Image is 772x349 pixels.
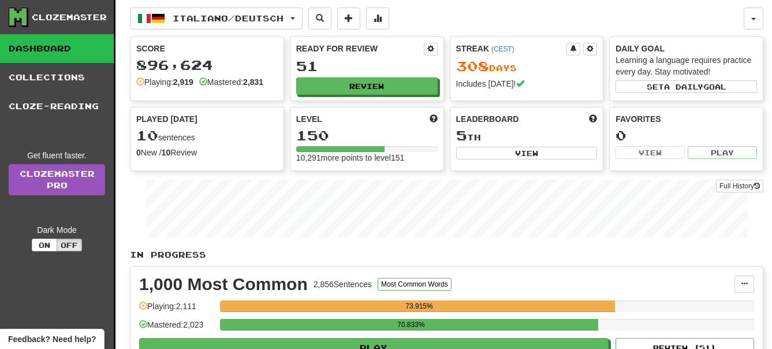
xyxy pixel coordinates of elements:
div: 1,000 Most Common [139,276,308,293]
span: Played [DATE] [136,113,197,125]
div: 2,856 Sentences [314,279,372,290]
strong: 2,831 [243,77,263,87]
button: Add sentence to collection [337,8,360,29]
div: Playing: [136,76,193,88]
div: Playing: 2,111 [139,300,214,320]
button: View [456,147,598,159]
div: Score [136,43,278,54]
span: Level [296,113,322,125]
div: 150 [296,128,438,143]
div: 896,624 [136,58,278,72]
strong: 0 [136,148,141,157]
div: Get fluent faster. [9,150,105,161]
span: Open feedback widget [8,333,96,345]
button: Most Common Words [378,278,452,291]
button: Off [57,239,82,251]
button: Review [296,77,438,95]
strong: 2,919 [173,77,193,87]
div: Includes [DATE]! [456,78,598,90]
div: sentences [136,128,278,143]
span: Score more points to level up [430,113,438,125]
p: In Progress [130,249,763,261]
button: More stats [366,8,389,29]
span: 308 [456,58,489,74]
div: Clozemaster [32,12,107,23]
div: 73.915% [223,300,614,312]
span: Leaderboard [456,113,519,125]
div: Dark Mode [9,224,105,236]
div: New / Review [136,147,278,158]
div: Ready for Review [296,43,424,54]
div: Mastered: 2,023 [139,319,214,338]
div: Favorites [616,113,757,125]
strong: 10 [162,148,171,157]
div: Streak [456,43,567,54]
span: 5 [456,127,467,143]
button: Full History [716,180,763,192]
span: This week in points, UTC [589,113,597,125]
div: 70.833% [223,319,598,331]
div: Mastered: [199,76,263,88]
div: 0 [616,128,757,143]
span: a daily [664,83,703,91]
div: Learning a language requires practice every day. Stay motivated! [616,54,757,77]
button: Seta dailygoal [616,80,757,93]
div: Daily Goal [616,43,757,54]
button: View [616,146,685,159]
div: 51 [296,59,438,73]
a: ClozemasterPro [9,164,105,195]
button: Play [688,146,757,159]
button: Search sentences [308,8,331,29]
div: Day s [456,59,598,74]
div: 10,291 more points to level 151 [296,152,438,164]
span: Italiano / Deutsch [173,13,284,23]
button: Italiano/Deutsch [130,8,303,29]
a: (CEST) [491,45,514,53]
span: 10 [136,127,158,143]
div: th [456,128,598,143]
button: On [32,239,57,251]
